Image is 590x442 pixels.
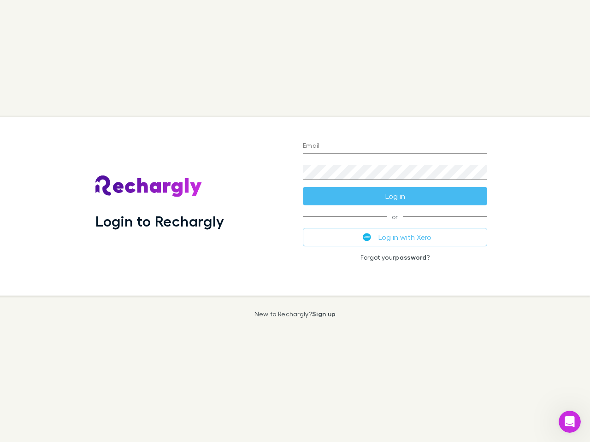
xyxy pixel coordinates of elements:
button: Log in with Xero [303,228,487,246]
img: Rechargly's Logo [95,175,202,198]
button: Log in [303,187,487,205]
p: Forgot your ? [303,254,487,261]
a: Sign up [312,310,336,318]
iframe: Intercom live chat [559,411,581,433]
img: Xero's logo [363,233,371,241]
a: password [395,253,426,261]
p: New to Rechargly? [254,310,336,318]
h1: Login to Rechargly [95,212,224,230]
